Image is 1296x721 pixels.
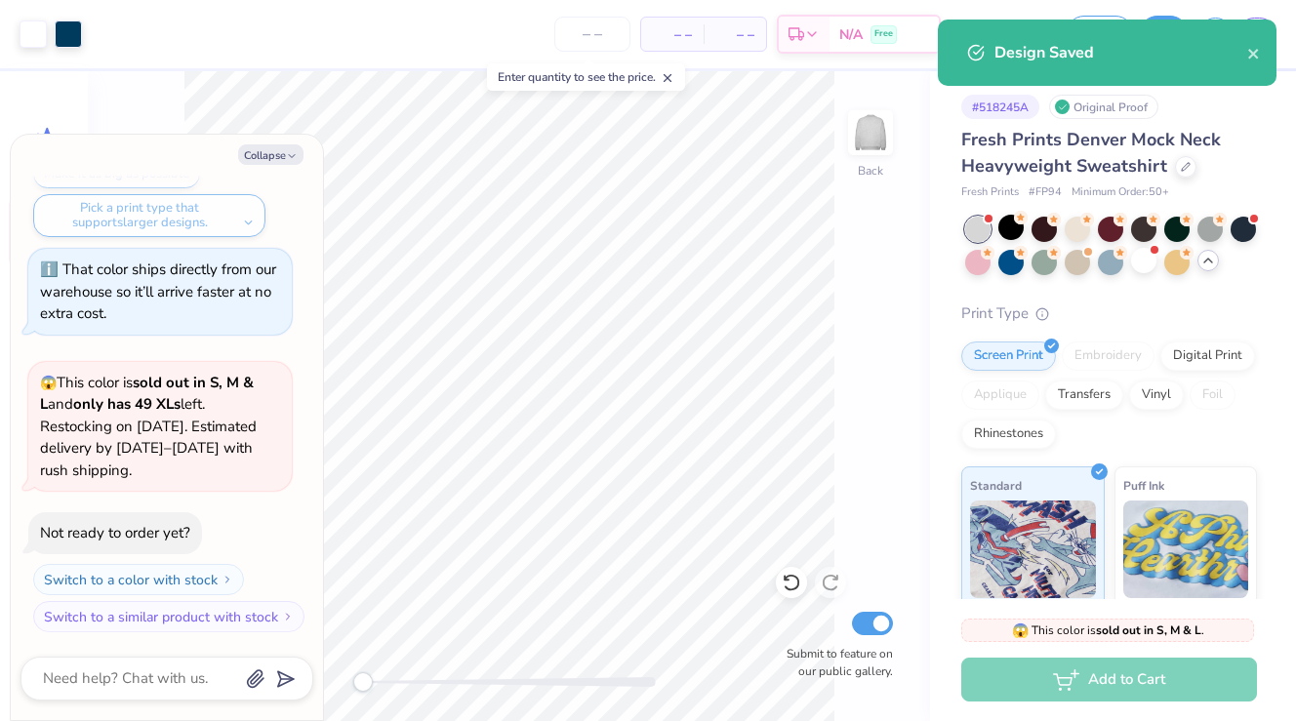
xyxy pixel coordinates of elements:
img: Puff Ink [1123,501,1249,598]
div: Not ready to order yet? [40,523,190,542]
div: Digital Print [1160,341,1255,371]
span: # FP94 [1029,184,1062,201]
span: – – [715,24,754,45]
img: Switch to a color with stock [222,574,233,585]
img: Switch to a similar product with stock [282,611,294,622]
strong: only has 49 XLs [73,394,181,414]
div: Original Proof [1049,95,1158,119]
div: Transfers [1045,381,1123,410]
span: Standard [970,475,1022,496]
strong: sold out in S, M & L [1096,622,1201,638]
button: Switch to a similar product with stock [33,601,304,632]
strong: sold out in S, M & L [40,373,254,415]
span: Fresh Prints Denver Mock Neck Heavyweight Sweatshirt [961,128,1221,178]
img: Standard [970,501,1096,598]
span: 😱 [1012,621,1029,640]
button: Switch to a color with stock [33,564,244,595]
button: Collapse [238,144,304,165]
div: # 518245A [961,95,1039,119]
input: Untitled Design [951,15,1046,54]
div: Foil [1190,381,1235,410]
span: This color is . [1012,621,1204,639]
span: Fresh Prints [961,184,1019,201]
div: Print Type [961,302,1257,325]
input: – – [554,17,630,52]
div: Back [858,162,883,180]
span: N/A [839,24,863,45]
img: Back [851,113,890,152]
div: Vinyl [1129,381,1184,410]
span: Minimum Order: 50 + [1072,184,1169,201]
div: Accessibility label [353,672,373,692]
span: 😱 [40,374,57,392]
div: Screen Print [961,341,1056,371]
div: Embroidery [1062,341,1154,371]
span: Free [874,27,893,41]
span: – – [653,24,692,45]
div: Enter quantity to see the price. [487,63,685,91]
div: Applique [961,381,1039,410]
label: Submit to feature on our public gallery. [776,645,893,680]
div: Rhinestones [961,420,1056,449]
span: This color is and left. Restocking on [DATE]. Estimated delivery by [DATE]–[DATE] with rush shipp... [40,373,257,480]
div: Design Saved [994,41,1247,64]
div: That color ships directly from our warehouse so it’ll arrive faster at no extra cost. [40,260,276,323]
span: Puff Ink [1123,475,1164,496]
button: close [1247,41,1261,64]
